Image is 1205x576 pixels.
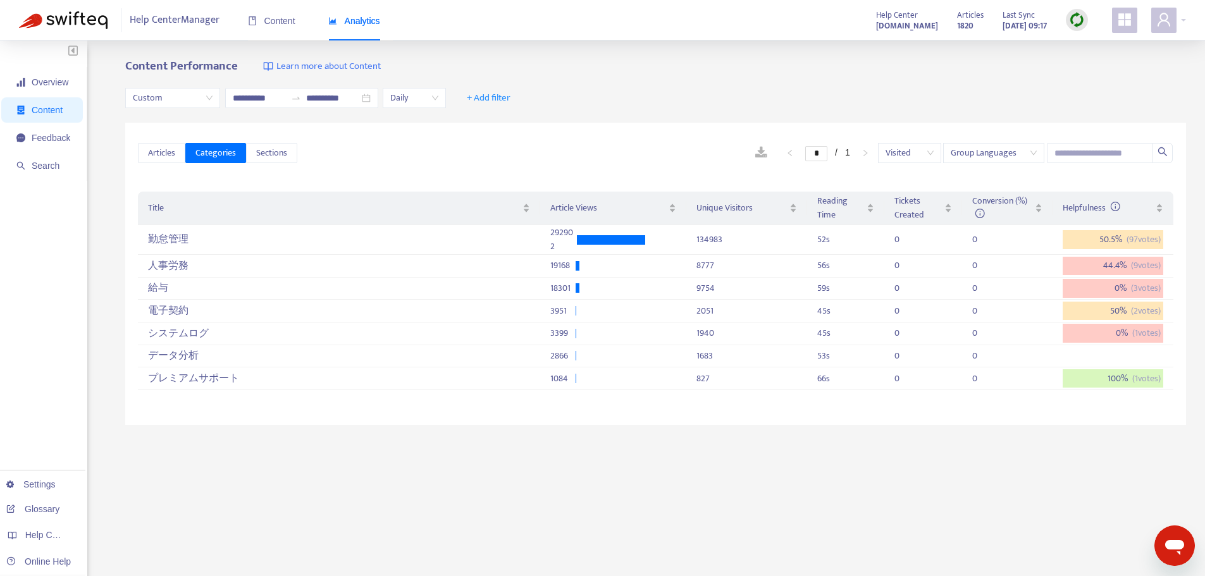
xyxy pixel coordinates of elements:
[894,349,920,363] div: 0
[1158,147,1168,157] span: search
[855,145,875,161] button: right
[467,90,510,106] span: + Add filter
[148,230,529,250] div: 勤怠管理
[817,349,874,363] div: 53 s
[1131,259,1161,273] span: ( 9 votes)
[133,89,213,107] span: Custom
[1063,302,1163,321] div: 50 %
[894,326,920,340] div: 0
[894,281,920,295] div: 0
[972,233,998,247] div: 0
[972,349,998,363] div: 0
[148,323,529,344] div: システムログ
[807,192,884,225] th: Reading Time
[16,106,25,114] span: container
[876,8,918,22] span: Help Center
[696,372,797,386] div: 827
[550,326,576,340] div: 3399
[125,56,238,76] b: Content Performance
[246,143,297,163] button: Sections
[148,146,175,160] span: Articles
[855,145,875,161] li: Next Page
[1127,233,1161,247] span: ( 97 votes)
[1156,12,1171,27] span: user
[540,192,686,225] th: Article Views
[786,149,794,157] span: left
[1063,200,1120,215] span: Helpfulness
[248,16,295,26] span: Content
[32,77,68,87] span: Overview
[862,149,869,157] span: right
[894,194,942,222] span: Tickets Created
[817,281,874,295] div: 59 s
[951,144,1037,162] span: Group Languages
[19,11,108,29] img: Swifteq
[148,346,529,367] div: データ分析
[1063,324,1163,343] div: 0 %
[550,349,576,363] div: 2866
[886,144,934,162] span: Visited
[457,88,520,108] button: + Add filter
[263,61,273,71] img: image-link
[894,233,920,247] div: 0
[972,193,1027,222] span: Conversion (%)
[817,372,874,386] div: 66 s
[550,259,576,273] div: 19168
[550,201,666,215] span: Article Views
[6,556,71,567] a: Online Help
[195,146,236,160] span: Categories
[550,304,576,318] div: 3951
[25,530,77,540] span: Help Centers
[550,281,576,295] div: 18301
[1063,257,1163,276] div: 44.4 %
[696,326,797,340] div: 1940
[148,278,529,299] div: 給与
[148,368,529,389] div: プレミアムサポート
[1003,19,1047,33] strong: [DATE] 09:17
[32,105,63,115] span: Content
[291,93,301,103] span: swap-right
[263,59,381,74] a: Learn more about Content
[894,372,920,386] div: 0
[248,16,257,25] span: book
[876,18,938,33] a: [DOMAIN_NAME]
[894,259,920,273] div: 0
[138,192,540,225] th: Title
[957,8,984,22] span: Articles
[550,372,576,386] div: 1084
[148,255,529,276] div: 人事労務
[696,281,797,295] div: 9754
[686,192,807,225] th: Unique Visitors
[876,19,938,33] strong: [DOMAIN_NAME]
[1069,12,1085,28] img: sync.dc5367851b00ba804db3.png
[1003,8,1035,22] span: Last Sync
[148,300,529,321] div: 電子契約
[1132,372,1161,386] span: ( 1 votes)
[972,372,998,386] div: 0
[696,201,787,215] span: Unique Visitors
[894,304,920,318] div: 0
[972,259,998,273] div: 0
[817,259,874,273] div: 56 s
[696,233,797,247] div: 134983
[390,89,438,107] span: Daily
[696,304,797,318] div: 2051
[1117,12,1132,27] span: appstore
[6,504,59,514] a: Glossary
[817,194,864,222] span: Reading Time
[884,192,962,225] th: Tickets Created
[972,326,998,340] div: 0
[817,233,874,247] div: 52 s
[1063,230,1163,249] div: 50.5 %
[972,281,998,295] div: 0
[835,147,837,157] span: /
[138,143,185,163] button: Articles
[256,146,287,160] span: Sections
[328,16,380,26] span: Analytics
[805,145,850,161] li: 1/1
[550,226,577,254] div: 292902
[696,349,797,363] div: 1683
[6,479,56,489] a: Settings
[276,59,381,74] span: Learn more about Content
[16,78,25,87] span: signal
